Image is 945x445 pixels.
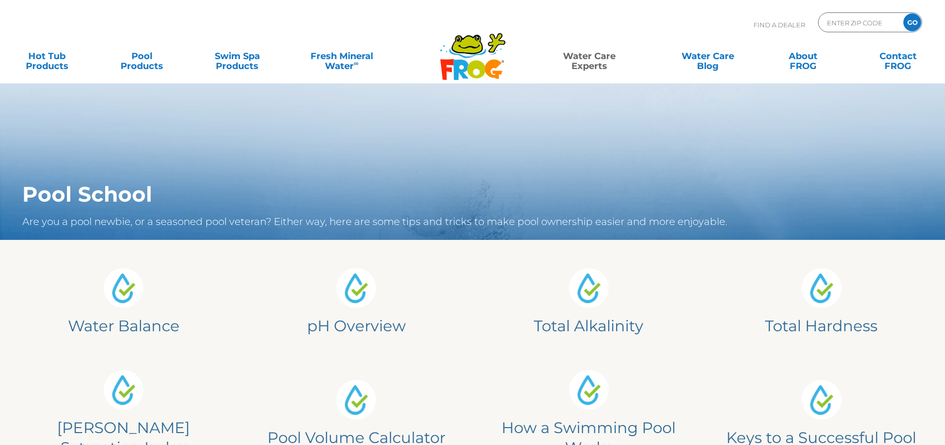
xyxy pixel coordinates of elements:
a: Total HardnessTotal HardnessIdeal Calcium Hardness Range for Pools: 150-400ppm [712,252,930,352]
a: Water CareBlog [671,46,745,66]
h4: Total Hardness [723,316,919,336]
sup: ∞ [354,59,359,67]
a: pH OverviewpH OverviewThe optimal pH range for your pool is 7.2-7.8. [248,252,465,352]
h4: Total Alkalinity [491,316,687,336]
a: ContactFROG [861,46,935,66]
p: Find A Dealer [754,12,805,37]
a: Fresh MineralWater∞ [295,46,388,66]
a: PoolProducts [105,46,179,66]
a: Water CareExperts [529,46,649,66]
p: Are you a pool newbie, or a seasoned pool veteran? Either way, here are some tips and tricks to m... [22,214,845,229]
img: school-icon.png [336,380,376,420]
img: Frog Products Logo [435,20,511,80]
img: school-icon.png [569,370,609,410]
a: Swim SpaProducts [200,46,274,66]
img: school-icon.png [802,268,841,308]
img: school-icon.png [569,268,609,308]
a: AboutFROG [766,46,840,66]
img: school-icon.png [104,268,143,308]
h4: Water Balance [26,316,222,336]
h4: pH Overview [258,316,454,336]
a: Water BalanceUnderstanding Water BalanceThere are two basic elements to pool chemistry: water bal... [15,252,233,352]
a: Hot TubProducts [10,46,84,66]
a: Total AlkalinityTotal AlkalinityIdeal Total Alkalinity Range for Pools: 80-120 ppm [480,252,698,352]
img: school-icon.png [104,370,143,410]
img: school-icon.png [336,268,376,308]
h1: Pool School [22,182,845,206]
input: GO [903,13,921,31]
img: school-icon.png [802,380,841,420]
